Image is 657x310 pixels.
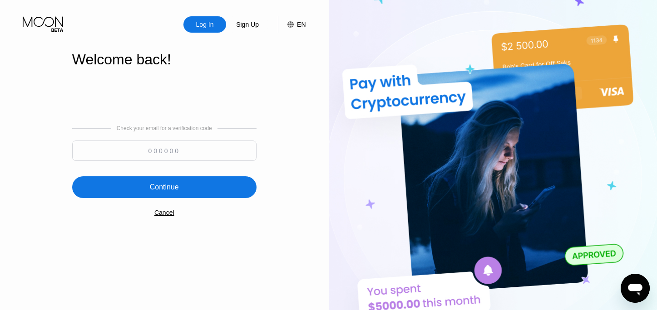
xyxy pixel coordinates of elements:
[72,140,257,161] input: 000000
[154,209,174,216] div: Cancel
[72,51,257,68] div: Welcome back!
[278,16,306,33] div: EN
[183,16,226,33] div: Log In
[117,125,212,131] div: Check your email for a verification code
[226,16,269,33] div: Sign Up
[72,176,257,198] div: Continue
[621,274,650,303] iframe: Button to launch messaging window
[297,21,306,28] div: EN
[150,183,179,192] div: Continue
[195,20,215,29] div: Log In
[235,20,260,29] div: Sign Up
